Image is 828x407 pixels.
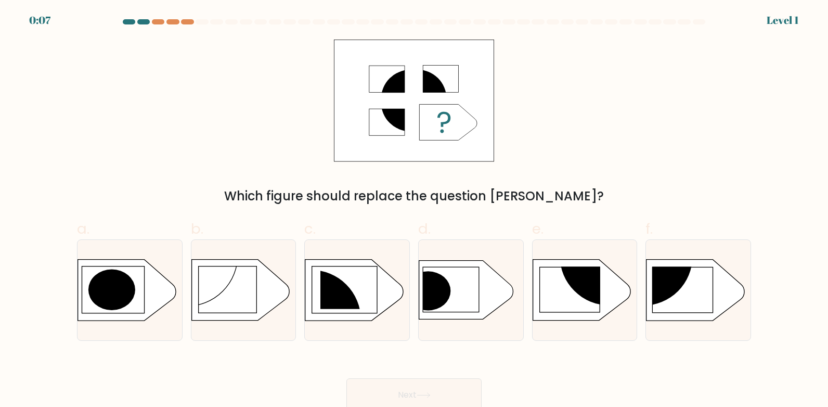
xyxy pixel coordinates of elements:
[767,12,799,28] div: Level 1
[77,219,89,239] span: a.
[304,219,316,239] span: c.
[532,219,544,239] span: e.
[83,187,745,206] div: Which figure should replace the question [PERSON_NAME]?
[29,12,50,28] div: 0:07
[418,219,431,239] span: d.
[191,219,203,239] span: b.
[645,219,653,239] span: f.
